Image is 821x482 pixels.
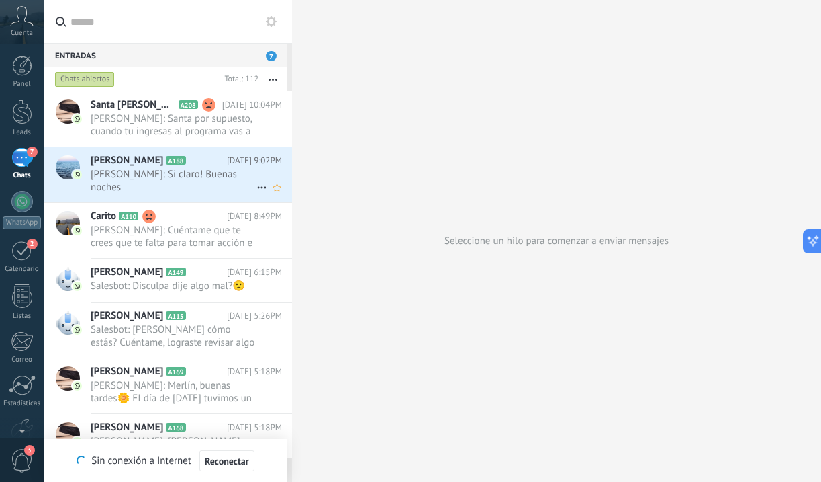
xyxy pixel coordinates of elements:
img: com.amocrm.amocrmwa.svg [73,170,82,179]
a: [PERSON_NAME] A168 [DATE] 5:18PM [PERSON_NAME]: [PERSON_NAME], buenas tardes🌼 El día de [DATE] tu... [44,414,292,469]
span: A188 [166,156,185,165]
span: [DATE] 5:18PM [227,421,282,434]
div: Estadísticas [3,399,42,408]
a: [PERSON_NAME] A169 [DATE] 5:18PM [PERSON_NAME]: Merlín, buenas tardes🌼 El día de [DATE] tuvimos u... [44,358,292,413]
a: [PERSON_NAME] A149 [DATE] 6:15PM Salesbot: Disculpa dije algo mal?🙁 [44,259,292,302]
span: Salesbot: Disculpa dije algo mal?🙁 [91,280,256,292]
img: com.amocrm.amocrmwa.svg [73,381,82,391]
span: 7 [27,147,38,157]
div: Total: 112 [219,73,258,86]
img: com.amocrm.amocrmwa.svg [73,325,82,335]
span: A149 [166,268,185,276]
div: Chats [3,171,42,180]
span: [PERSON_NAME] [91,365,163,378]
div: Listas [3,312,42,321]
span: [DATE] 6:15PM [227,266,282,279]
button: Reconectar [199,450,254,472]
span: Salesbot: [PERSON_NAME] cómo estás? Cuéntame, lograste revisar algo del contenido? Ya sabes si ne... [91,323,256,349]
span: 7 [266,51,277,61]
div: Sin conexión a Internet [77,450,254,472]
span: [DATE] 9:02PM [227,154,282,167]
button: Más [258,67,287,91]
img: com.amocrm.amocrmwa.svg [73,226,82,235]
span: [DATE] 5:26PM [227,309,282,323]
div: Panel [3,80,42,89]
div: Chats abiertos [55,71,115,87]
div: Entradas [44,43,287,67]
span: A110 [119,212,138,220]
span: A208 [179,100,198,109]
span: 2 [27,239,38,249]
span: [DATE] 8:49PM [227,210,282,223]
div: Calendario [3,265,42,274]
span: [PERSON_NAME]: Merlín, buenas tardes🌼 El día de [DATE] tuvimos un pequeño inconveniente con la lí... [91,379,256,405]
span: [PERSON_NAME]: Cuéntame que te crees que te falta para tomar acción e ingresar al programa? Recue... [91,224,256,249]
span: [PERSON_NAME]: Santa por supuesto, cuando tu ingresas al programa vas a comienzar las clases con ... [91,112,256,138]
span: [DATE] 5:18PM [227,365,282,378]
span: A168 [166,423,185,432]
span: [PERSON_NAME]: Si claro! Buenas noches [91,168,256,194]
a: Carito A110 [DATE] 8:49PM [PERSON_NAME]: Cuéntame que te crees que te falta para tomar acción e i... [44,203,292,258]
a: Santa [PERSON_NAME] A208 [DATE] 10:04PM [PERSON_NAME]: Santa por supuesto, cuando tu ingresas al ... [44,91,292,147]
span: Carito [91,210,116,223]
img: com.amocrm.amocrmwa.svg [73,282,82,291]
img: com.amocrm.amocrmwa.svg [73,114,82,124]
img: com.amocrm.amocrmwa.svg [73,437,82,446]
span: Cuenta [11,29,33,38]
span: [DATE] 10:04PM [222,98,282,112]
a: [PERSON_NAME] A115 [DATE] 5:26PM Salesbot: [PERSON_NAME] cómo estás? Cuéntame, lograste revisar a... [44,303,292,358]
span: Santa [PERSON_NAME] [91,98,176,112]
span: Reconectar [205,456,249,466]
span: [PERSON_NAME]: [PERSON_NAME], buenas tardes🌼 El día de [DATE] tuvimos un pequeño inconveniente co... [91,435,256,460]
span: [PERSON_NAME] [91,266,163,279]
div: Correo [3,356,42,364]
a: [PERSON_NAME] A188 [DATE] 9:02PM [PERSON_NAME]: Si claro! Buenas noches [44,147,292,202]
div: Leads [3,128,42,137]
div: WhatsApp [3,216,41,229]
span: 3 [24,445,35,456]
span: A115 [166,311,185,320]
span: [PERSON_NAME] [91,309,163,323]
span: A169 [166,367,185,376]
span: [PERSON_NAME] [91,154,163,167]
span: [PERSON_NAME] [91,421,163,434]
